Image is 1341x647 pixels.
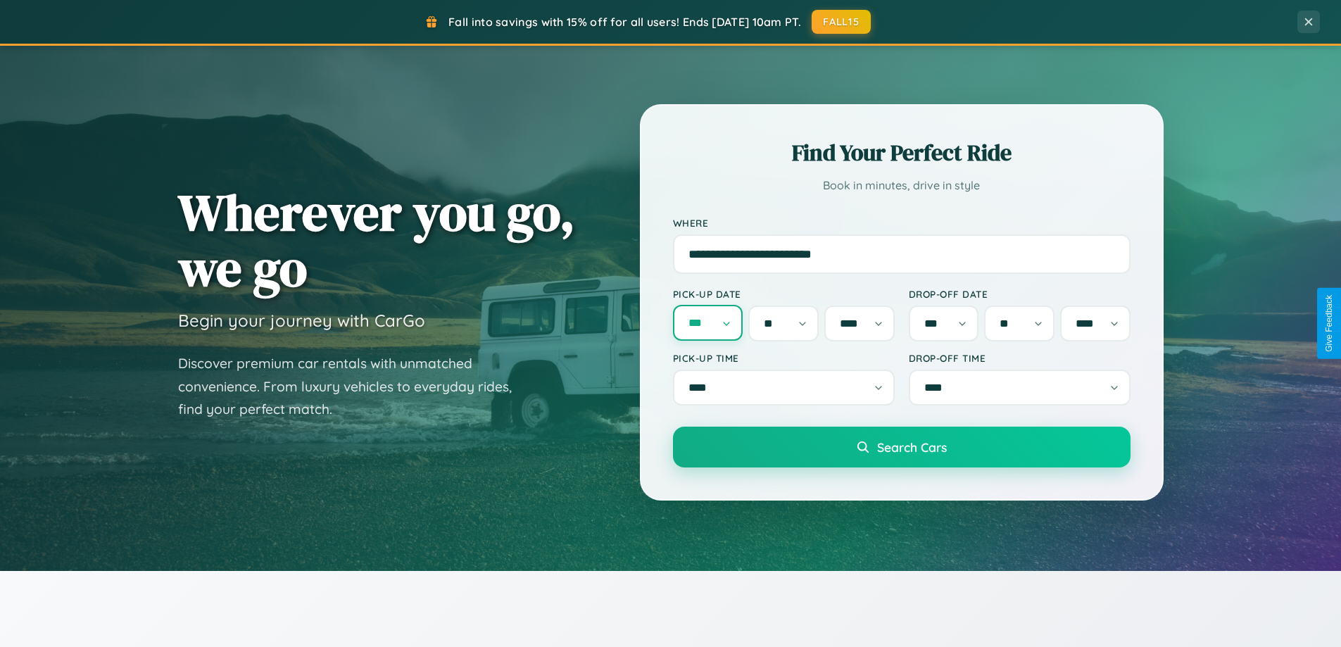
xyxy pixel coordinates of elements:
[448,15,801,29] span: Fall into savings with 15% off for all users! Ends [DATE] 10am PT.
[673,217,1131,229] label: Where
[909,352,1131,364] label: Drop-off Time
[673,137,1131,168] h2: Find Your Perfect Ride
[673,175,1131,196] p: Book in minutes, drive in style
[178,184,575,296] h1: Wherever you go, we go
[673,288,895,300] label: Pick-up Date
[178,310,425,331] h3: Begin your journey with CarGo
[909,288,1131,300] label: Drop-off Date
[673,427,1131,467] button: Search Cars
[877,439,947,455] span: Search Cars
[178,352,530,421] p: Discover premium car rentals with unmatched convenience. From luxury vehicles to everyday rides, ...
[673,352,895,364] label: Pick-up Time
[812,10,871,34] button: FALL15
[1324,295,1334,352] div: Give Feedback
